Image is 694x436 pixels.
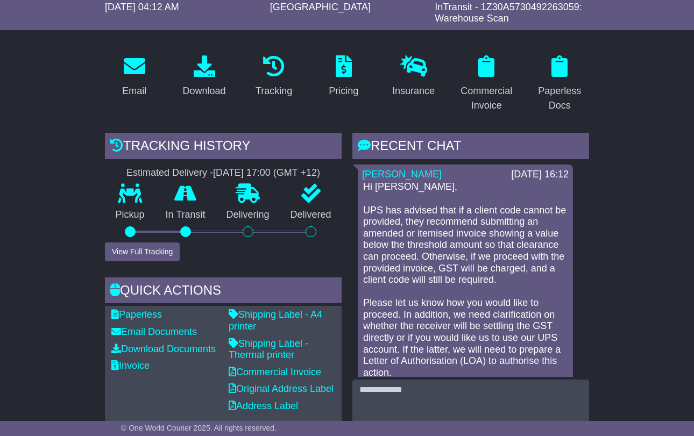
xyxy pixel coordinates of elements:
[175,52,232,102] a: Download
[111,344,216,354] a: Download Documents
[461,84,512,113] div: Commercial Invoice
[229,338,308,361] a: Shipping Label - Thermal printer
[352,133,589,162] div: RECENT CHAT
[454,52,519,117] a: Commercial Invoice
[213,167,320,179] div: [DATE] 17:00 (GMT +12)
[270,2,371,12] span: [GEOGRAPHIC_DATA]
[105,277,342,306] div: Quick Actions
[105,2,179,12] span: [DATE] 04:12 AM
[216,209,280,221] p: Delivering
[111,360,150,371] a: Invoice
[229,367,321,377] a: Commercial Invoice
[155,209,216,221] p: In Transit
[530,52,589,117] a: Paperless Docs
[249,52,299,102] a: Tracking
[229,401,298,411] a: Address Label
[392,84,435,98] div: Insurance
[229,383,334,394] a: Original Address Label
[229,309,322,332] a: Shipping Label - A4 printer
[105,167,342,179] div: Estimated Delivery -
[182,84,225,98] div: Download
[322,52,365,102] a: Pricing
[362,169,442,180] a: [PERSON_NAME]
[111,326,197,337] a: Email Documents
[115,52,153,102] a: Email
[280,209,342,221] p: Delivered
[329,84,358,98] div: Pricing
[111,309,162,320] a: Paperless
[435,2,582,24] span: InTransit - 1Z30A5730492263059: Warehouse Scan
[105,242,180,261] button: View Full Tracking
[105,209,155,221] p: Pickup
[105,133,342,162] div: Tracking history
[121,424,277,432] span: © One World Courier 2025. All rights reserved.
[122,84,146,98] div: Email
[385,52,442,102] a: Insurance
[256,84,292,98] div: Tracking
[537,84,582,113] div: Paperless Docs
[511,169,569,181] div: [DATE] 16:12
